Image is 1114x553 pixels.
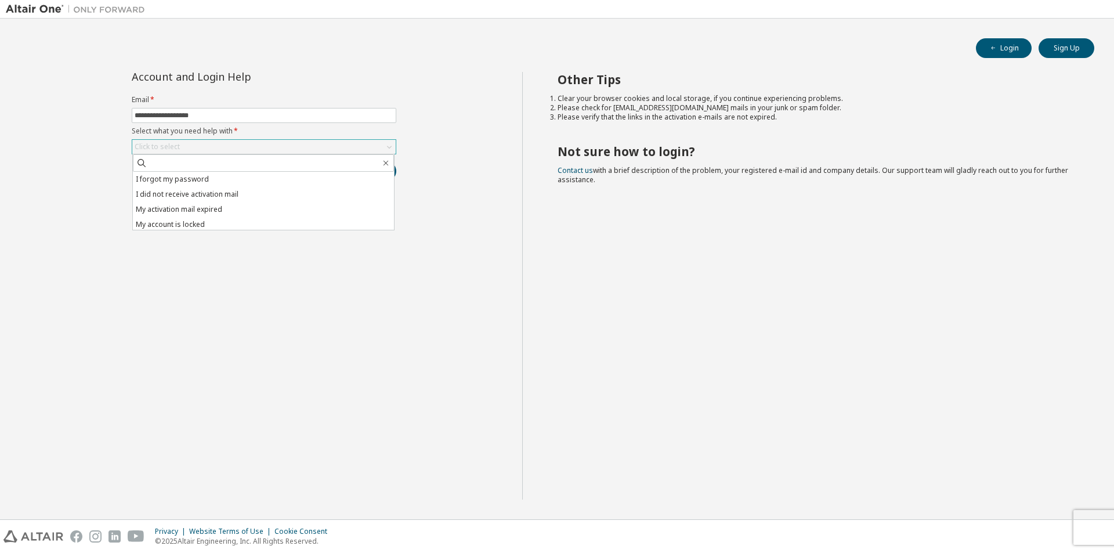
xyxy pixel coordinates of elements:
h2: Not sure how to login? [558,144,1074,159]
div: Cookie Consent [274,527,334,536]
button: Login [976,38,1032,58]
div: Click to select [135,142,180,151]
button: Sign Up [1039,38,1094,58]
img: youtube.svg [128,530,144,543]
label: Email [132,95,396,104]
label: Select what you need help with [132,126,396,136]
div: Click to select [132,140,396,154]
li: Please check for [EMAIL_ADDRESS][DOMAIN_NAME] mails in your junk or spam folder. [558,103,1074,113]
div: Account and Login Help [132,72,343,81]
img: linkedin.svg [108,530,121,543]
img: facebook.svg [70,530,82,543]
img: Altair One [6,3,151,15]
div: Privacy [155,527,189,536]
li: Clear your browser cookies and local storage, if you continue experiencing problems. [558,94,1074,103]
h2: Other Tips [558,72,1074,87]
span: with a brief description of the problem, your registered e-mail id and company details. Our suppo... [558,165,1068,185]
img: altair_logo.svg [3,530,63,543]
li: I forgot my password [133,172,394,187]
p: © 2025 Altair Engineering, Inc. All Rights Reserved. [155,536,334,546]
div: Website Terms of Use [189,527,274,536]
li: Please verify that the links in the activation e-mails are not expired. [558,113,1074,122]
a: Contact us [558,165,593,175]
img: instagram.svg [89,530,102,543]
